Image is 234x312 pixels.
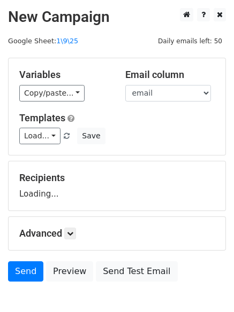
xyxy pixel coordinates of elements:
[96,261,177,282] a: Send Test Email
[77,128,105,144] button: Save
[19,69,109,81] h5: Variables
[154,35,226,47] span: Daily emails left: 50
[125,69,215,81] h5: Email column
[46,261,93,282] a: Preview
[56,37,78,45] a: 1\9\25
[19,172,215,184] h5: Recipients
[8,8,226,26] h2: New Campaign
[154,37,226,45] a: Daily emails left: 50
[19,172,215,200] div: Loading...
[8,261,43,282] a: Send
[8,37,78,45] small: Google Sheet:
[19,112,65,123] a: Templates
[19,85,85,102] a: Copy/paste...
[19,228,215,239] h5: Advanced
[19,128,61,144] a: Load...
